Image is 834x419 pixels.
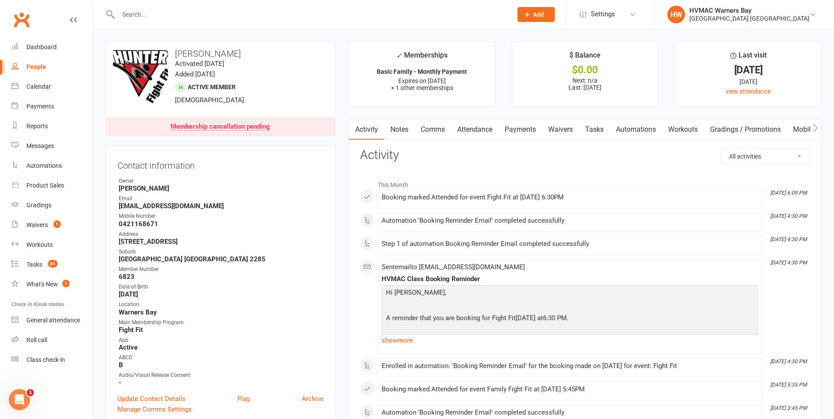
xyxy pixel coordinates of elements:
i: [DATE] 4:30 PM [770,260,807,266]
a: Workouts [11,235,93,255]
strong: [EMAIL_ADDRESS][DOMAIN_NAME] [119,202,324,210]
div: Booking marked Attended for event Family Fight Fit at [DATE] 5:45PM [382,386,758,393]
a: Messages [11,136,93,156]
div: $ Balance [569,50,601,65]
i: [DATE] 5:35 PM [770,382,807,388]
p: A reminder that you are booking for Fight Fit 6:30 PM [384,313,756,325]
div: App [119,336,324,344]
a: Workouts [662,119,704,140]
a: Gradings / Promotions [704,119,787,140]
a: Reports [11,116,93,136]
div: Address [119,230,324,238]
a: Product Sales [11,176,93,195]
span: Active member [188,83,236,90]
i: [DATE] 4:30 PM [770,358,807,365]
iframe: Intercom live chat [9,389,30,410]
span: 81 [48,260,58,267]
div: General attendance [26,317,80,324]
div: People [26,63,46,70]
i: [DATE] 4:30 PM [770,236,807,242]
strong: [GEOGRAPHIC_DATA] [GEOGRAPHIC_DATA] 2285 [119,255,324,263]
div: Location [119,300,324,309]
a: Dashboard [11,37,93,57]
div: [DATE] [683,77,813,87]
a: Clubworx [11,9,33,31]
div: Memberships [396,50,448,66]
a: show more [382,334,758,347]
div: Workouts [26,241,53,248]
div: Automation 'Booking Reminder Email' completed successfully [382,217,758,224]
div: Date of Birth [119,283,324,291]
h3: Activity [360,148,810,162]
div: Member Number [119,265,324,274]
strong: [DATE] [119,290,324,298]
span: , [445,289,446,296]
i: [DATE] 4:30 PM [770,213,807,219]
div: Messages [26,142,54,149]
div: Booking marked Attended for event Fight Fit at [DATE] 6:30PM [382,194,758,201]
span: Expires on [DATE] [398,77,446,84]
div: Enrolled in automation: 'Booking Reminder Email' for the booking made on [DATE] for event: Fight Fit [382,362,758,370]
div: Payments [26,103,54,110]
i: [DATE] 3:45 PM [770,405,807,411]
a: Roll call [11,330,93,350]
div: Class check-in [26,356,65,363]
div: Owner [119,177,324,185]
div: Step 1 of automation Booking Reminder Email completed successfully [382,240,758,248]
time: Added [DATE] [175,70,215,78]
li: This Month [360,176,810,190]
a: Automations [610,119,662,140]
strong: Basic Family - Monthly Payment [377,68,467,75]
div: Roll call [26,336,47,343]
a: Tasks 81 [11,255,93,275]
a: People [11,57,93,77]
span: 1 [27,389,34,396]
span: [DEMOGRAPHIC_DATA] [175,96,244,104]
span: 1 [54,220,61,228]
div: ABCD [119,354,324,362]
i: ✓ [396,51,402,60]
div: Reports [26,123,48,130]
div: HW [667,6,685,23]
a: Update Contact Details [117,394,186,404]
div: Suburb [119,248,324,256]
div: Automation 'Booking Reminder Email' completed successfully [382,409,758,416]
a: Class kiosk mode [11,350,93,370]
div: Calendar [26,83,51,90]
div: Audio/Visual Release Consent [119,371,324,379]
strong: 6823 [119,273,324,281]
span: Settings [591,4,615,24]
div: HVMAC Warners Bay [689,7,809,14]
div: Waivers [26,221,48,228]
i: [DATE] 6:09 PM [770,190,807,196]
a: Comms [415,119,451,140]
span: + 1 other memberships [391,84,453,91]
div: Last visit [730,50,767,65]
p: Next: n/a Last: [DATE] [520,77,650,91]
a: Flag [237,394,250,404]
strong: Fight Fit [119,326,324,334]
div: HVMAC Class Booking Reminder [382,275,758,283]
div: Product Sales [26,182,64,189]
div: Membership cancellation pending [171,123,270,130]
span: [DATE] at [516,314,543,322]
a: Automations [11,156,93,176]
strong: - [119,379,324,386]
a: Payments [499,119,542,140]
a: General attendance kiosk mode [11,311,93,330]
strong: Active [119,343,324,351]
div: $0.00 [520,65,650,75]
span: Sent email to [EMAIL_ADDRESS][DOMAIN_NAME] [382,263,525,271]
span: 1 [62,280,69,287]
a: view attendance [726,88,771,95]
div: Mobile Number [119,212,324,220]
a: Payments [11,97,93,116]
p: Hi [PERSON_NAME] [384,287,756,300]
input: Search... [116,8,506,21]
strong: Warners Bay [119,308,324,316]
img: image1671067832.png [113,49,168,104]
span: . [567,314,568,322]
div: [DATE] [683,65,813,75]
strong: [STREET_ADDRESS] [119,238,324,246]
div: Main Membership Program [119,318,324,327]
